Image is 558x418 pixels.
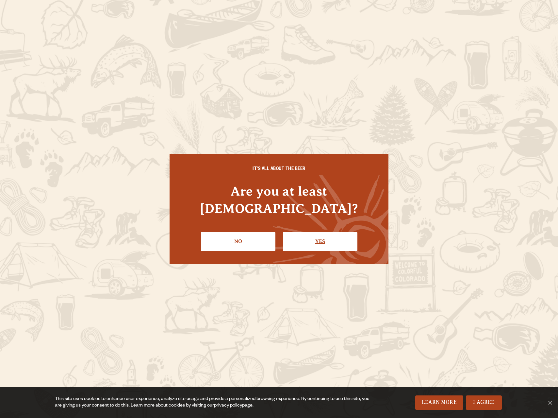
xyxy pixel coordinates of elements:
[214,403,242,409] a: privacy policy
[183,183,375,217] h4: Are you at least [DEMOGRAPHIC_DATA]?
[547,399,553,406] span: No
[183,167,375,173] h6: IT'S ALL ABOUT THE BEER
[415,395,463,410] a: Learn More
[55,396,370,409] div: This site uses cookies to enhance user experience, analyze site usage and provide a personalized ...
[466,395,502,410] a: I Agree
[283,232,357,251] a: Confirm I'm 21 or older
[201,232,275,251] a: No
